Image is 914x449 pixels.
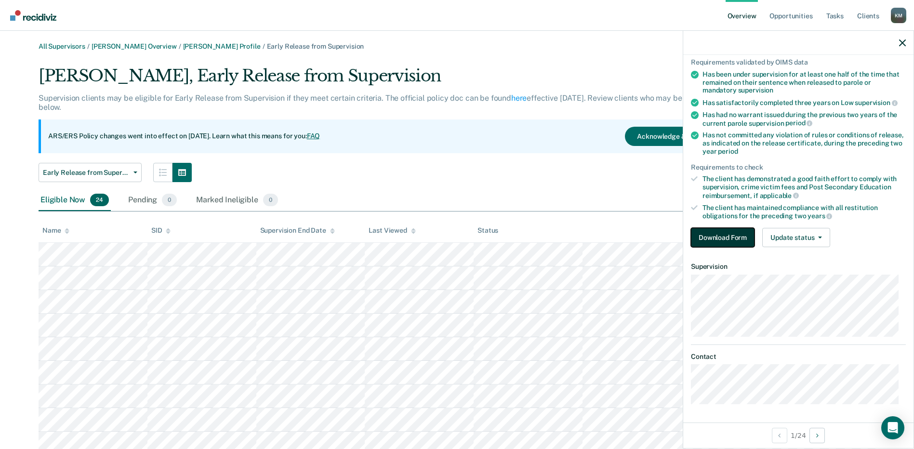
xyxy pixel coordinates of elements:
div: Has satisfactorily completed three years on Low [702,98,906,107]
a: [PERSON_NAME] Overview [92,42,177,50]
button: Next Opportunity [809,428,825,443]
span: years [808,212,832,220]
span: period [785,119,812,127]
span: period [718,147,738,155]
div: Has not committed any violation of rules or conditions of release, as indicated on the release ce... [702,131,906,155]
button: Acknowledge & Close [625,127,716,146]
span: supervision [738,86,773,94]
p: Supervision clients may be eligible for Early Release from Supervision if they meet certain crite... [39,93,710,112]
a: [PERSON_NAME] Profile [183,42,261,50]
div: The client has maintained compliance with all restitution obligations for the preceding two [702,204,906,220]
div: Name [42,226,69,235]
button: Previous Opportunity [772,428,787,443]
div: Pending [126,190,179,211]
button: Update status [762,228,830,247]
span: supervision [855,99,897,106]
div: Requirements to check [691,163,906,172]
div: Requirements validated by OIMS data [691,58,906,66]
span: 0 [162,194,177,206]
span: / [85,42,92,50]
div: Has been under supervision for at least one half of the time that remained on their sentence when... [702,70,906,94]
p: ARS/ERS Policy changes went into effect on [DATE]. Learn what this means for you: [48,132,320,141]
div: Has had no warrant issued during the previous two years of the current parole supervision [702,111,906,127]
div: Status [477,226,498,235]
span: / [261,42,267,50]
button: Download Form [691,228,755,247]
div: Last Viewed [369,226,415,235]
div: [PERSON_NAME], Early Release from Supervision [39,66,724,93]
a: Navigate to form link [691,228,758,247]
dt: Contact [691,353,906,361]
dt: Supervision [691,263,906,271]
a: All Supervisors [39,42,85,50]
div: 1 / 24 [683,423,914,448]
div: Eligible Now [39,190,111,211]
div: The client has demonstrated a good faith effort to comply with supervision, crime victim fees and... [702,175,906,199]
span: Early Release from Supervision [267,42,364,50]
span: Early Release from Supervision [43,169,130,177]
span: / [177,42,183,50]
img: Recidiviz [10,10,56,21]
div: Marked Ineligible [194,190,280,211]
a: here [511,93,527,103]
button: Profile dropdown button [891,8,906,23]
a: FAQ [307,132,320,140]
div: Supervision End Date [260,226,335,235]
div: Open Intercom Messenger [881,416,904,439]
span: applicable [760,192,799,199]
span: 24 [90,194,109,206]
span: 0 [263,194,278,206]
div: SID [151,226,171,235]
div: K M [891,8,906,23]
